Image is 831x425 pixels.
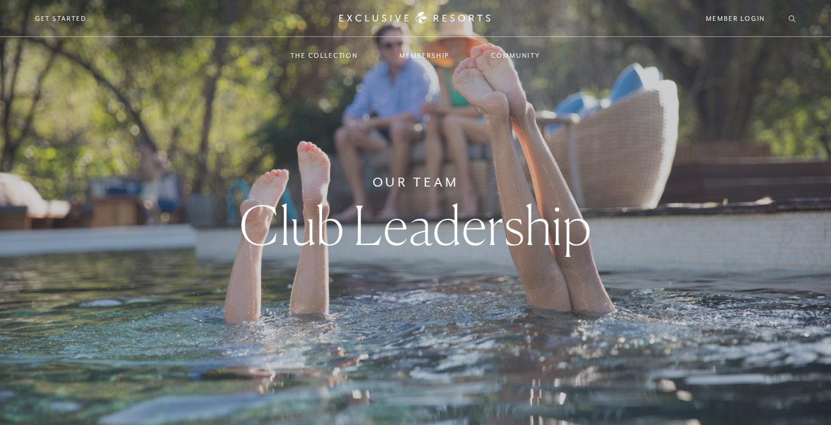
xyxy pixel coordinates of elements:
[388,38,461,73] a: Membership
[35,13,87,24] a: Get Started
[706,13,765,24] a: Member Login
[373,173,459,192] h6: Our Team
[479,38,552,73] a: Community
[279,38,370,73] a: The Collection
[239,198,592,252] h1: Club Leadership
